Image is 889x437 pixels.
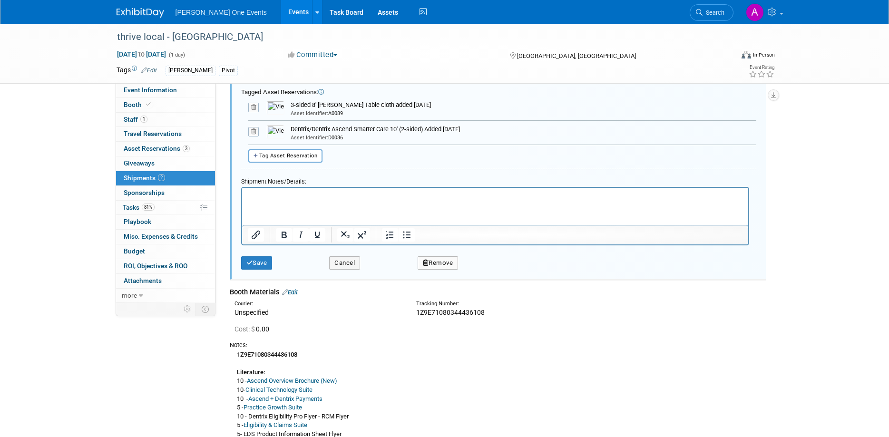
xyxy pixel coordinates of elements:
[179,303,196,315] td: Personalize Event Tab Strip
[248,128,260,135] a: Remove
[116,201,215,215] a: Tasks81%
[241,256,273,270] button: Save
[690,4,733,21] a: Search
[266,125,284,139] img: View Images
[241,88,756,97] div: Tagged Asset Reservations:
[291,110,343,117] span: A0089
[116,230,215,244] a: Misc. Expenses & Credits
[284,50,341,60] button: Committed
[124,130,182,137] span: Travel Reservations
[248,149,323,162] button: Tag Asset Reservation
[219,66,238,76] div: Pivot
[124,101,153,108] span: Booth
[237,369,265,376] b: Literature:
[124,262,187,270] span: ROI, Objectives & ROO
[168,52,185,58] span: (1 day)
[116,244,215,259] a: Budget
[234,308,402,317] div: Unspecified
[247,377,337,384] a: Ascend Overview Brochure (New)
[259,153,318,159] span: Tag Asset Reservation
[158,174,165,181] span: 2
[742,51,751,58] img: Format-Inperson.png
[117,50,166,58] span: [DATE] [DATE]
[166,66,215,76] div: [PERSON_NAME]
[418,256,459,270] button: Remove
[266,101,284,115] img: View Images
[241,173,749,187] div: Shipment Notes/Details:
[141,67,157,74] a: Edit
[291,125,756,134] div: Dentrix/Dentrix Ascend Smarter Care 10' (2-sided) Added [DATE]
[276,228,292,242] button: Bold
[337,228,353,242] button: Subscript
[124,145,190,152] span: Asset Reservations
[146,102,151,107] i: Booth reservation complete
[123,204,155,211] span: Tasks
[416,300,629,308] div: Tracking Number:
[234,300,402,308] div: Courier:
[399,228,415,242] button: Bullet list
[234,325,256,333] span: Cost: $
[244,421,307,428] a: Eligibility & Claims Suite
[752,51,775,58] div: In-Person
[116,156,215,171] a: Giveaways
[124,189,165,196] span: Sponsorships
[116,127,215,141] a: Travel Reservations
[116,274,215,288] a: Attachments
[293,228,309,242] button: Italic
[116,289,215,303] a: more
[309,228,325,242] button: Underline
[124,174,165,182] span: Shipments
[116,186,215,200] a: Sponsorships
[291,110,328,117] span: Asset Identifier:
[354,228,370,242] button: Superscript
[329,256,360,270] button: Cancel
[124,159,155,167] span: Giveaways
[117,65,157,76] td: Tags
[116,98,215,112] a: Booth
[291,135,328,141] span: Asset Identifier:
[291,135,343,141] span: D0036
[124,247,145,255] span: Budget
[124,233,198,240] span: Misc. Expenses & Credits
[234,325,273,333] span: 0.00
[291,101,756,109] div: 3-sided 8' [PERSON_NAME] Table cloth added [DATE]
[282,289,298,296] a: Edit
[677,49,775,64] div: Event Format
[124,218,151,225] span: Playbook
[116,83,215,97] a: Event Information
[124,86,177,94] span: Event Information
[116,171,215,185] a: Shipments2
[114,29,719,46] div: thrive local - [GEOGRAPHIC_DATA]
[237,351,297,358] b: 1Z9E71080344436108
[116,259,215,273] a: ROI, Objectives & ROO
[140,116,147,123] span: 1
[142,204,155,211] span: 81%
[382,228,398,242] button: Numbered list
[242,188,748,225] iframe: Rich Text Area. Press ALT-0 for help.
[122,291,137,299] span: more
[416,309,485,316] span: 1Z9E71080344436108
[230,341,766,350] div: Notes:
[248,395,322,402] a: Ascend + Dentrix Payments
[245,386,313,393] a: Clinical Technology Suite
[248,104,260,111] a: Remove
[124,116,147,123] span: Staff
[195,303,215,315] td: Toggle Event Tabs
[183,145,190,152] span: 3
[703,9,724,16] span: Search
[230,287,766,297] div: Booth Materials
[746,3,764,21] img: Amanda Bartschi
[248,228,264,242] button: Insert/edit link
[176,9,267,16] span: [PERSON_NAME] One Events
[244,404,302,411] a: Practice Growth Suite
[137,50,146,58] span: to
[124,277,162,284] span: Attachments
[116,113,215,127] a: Staff1
[116,142,215,156] a: Asset Reservations3
[517,52,636,59] span: [GEOGRAPHIC_DATA], [GEOGRAPHIC_DATA]
[116,215,215,229] a: Playbook
[749,65,774,70] div: Event Rating
[117,8,164,18] img: ExhibitDay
